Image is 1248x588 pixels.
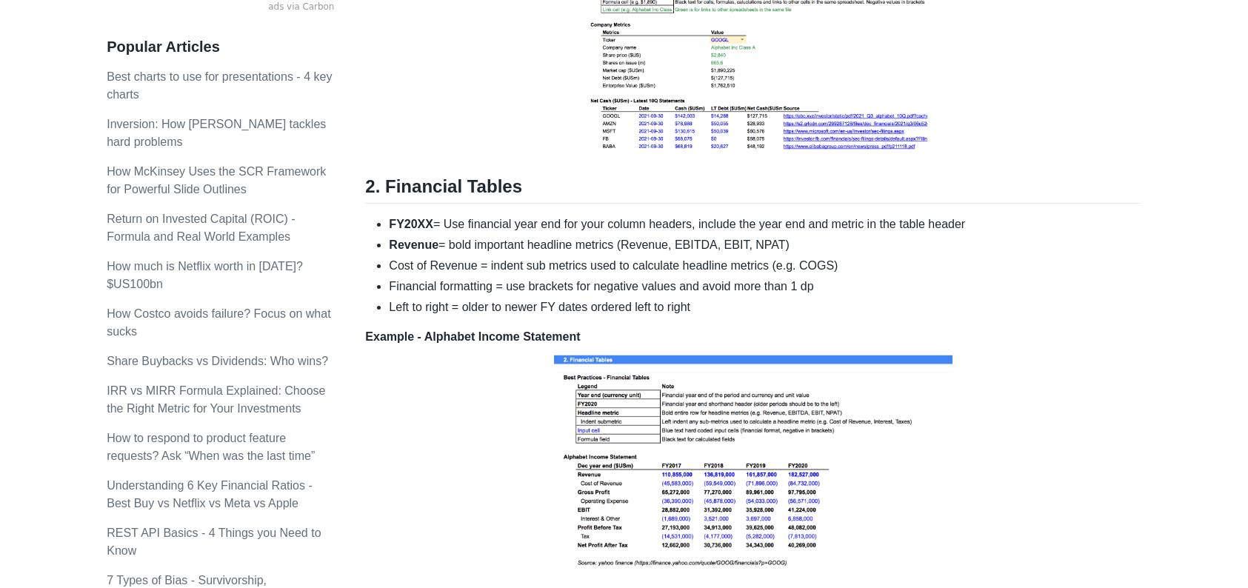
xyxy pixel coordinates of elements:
[107,38,334,56] h3: Popular Articles
[365,330,580,343] strong: Example - Alphabet Income Statement
[107,355,328,367] a: Share Buybacks vs Dividends: Who wins?
[107,70,332,101] a: Best charts to use for presentations - 4 key charts
[550,346,956,575] img: TABLE
[107,213,295,243] a: Return on Invested Capital (ROIC) - Formula and Real World Examples
[389,238,438,251] strong: Revenue
[107,260,303,290] a: How much is Netflix worth in [DATE]? $US100bn
[107,307,330,338] a: How Costco avoids failure? Focus on what sucks
[389,298,1141,316] li: Left to right = older to newer FY dates ordered left to right
[389,218,433,230] strong: FY20XX
[389,216,1141,233] li: = Use financial year end for your column headers, include the year end and metric in the table he...
[107,118,326,148] a: Inversion: How [PERSON_NAME] tackles hard problems
[389,236,1141,254] li: = bold important headline metrics (Revenue, EBITDA, EBIT, NPAT)
[107,479,312,510] a: Understanding 6 Key Financial Ratios - Best Buy vs Netflix vs Meta vs Apple
[107,384,325,415] a: IRR vs MIRR Formula Explained: Choose the Right Metric for Your Investments
[107,432,315,462] a: How to respond to product feature requests? Ask “When was the last time”
[389,257,1141,275] li: Cost of Revenue = indent sub metrics used to calculate headline metrics (e.g. COGS)
[365,176,1141,204] h2: 2. Financial Tables
[107,1,334,14] a: ads via Carbon
[389,278,1141,295] li: Financial formatting = use brackets for negative values and avoid more than 1 dp
[107,527,321,557] a: REST API Basics - 4 Things you Need to Know
[107,165,326,196] a: How McKinsey Uses the SCR Framework for Powerful Slide Outlines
